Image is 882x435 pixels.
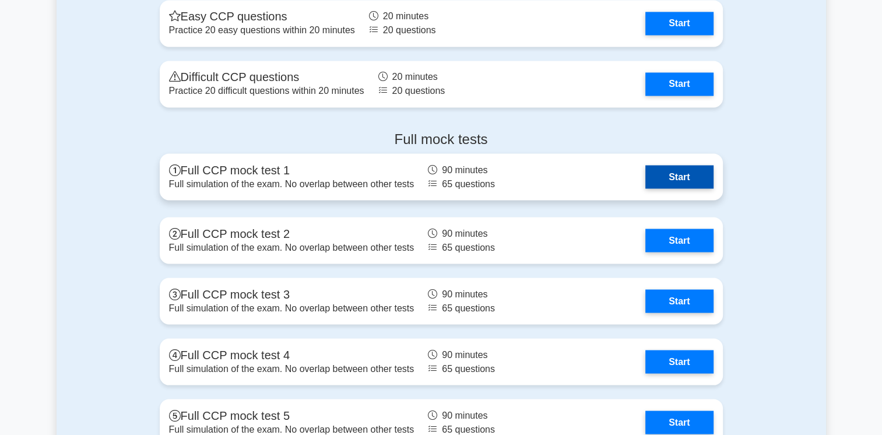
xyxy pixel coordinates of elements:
a: Start [645,165,713,188]
a: Start [645,350,713,373]
a: Start [645,229,713,252]
a: Start [645,289,713,313]
h4: Full mock tests [160,131,723,148]
a: Start [645,72,713,96]
a: Start [645,12,713,35]
a: Start [645,411,713,434]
